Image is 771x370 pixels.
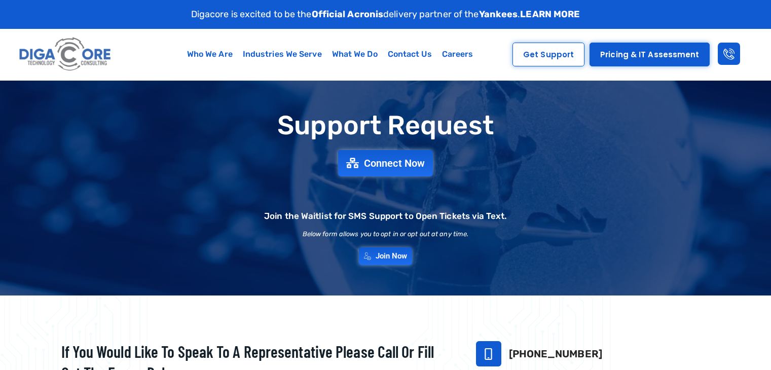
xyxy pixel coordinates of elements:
h1: Support Request [36,111,736,140]
a: Who We Are [182,43,238,66]
span: Pricing & IT Assessment [600,51,699,58]
a: Join Now [359,247,413,265]
h2: Join the Waitlist for SMS Support to Open Tickets via Text. [264,212,507,220]
a: LEARN MORE [520,9,580,20]
a: [PHONE_NUMBER] [509,348,602,360]
strong: Official Acronis [312,9,384,20]
a: Careers [437,43,479,66]
h2: Below form allows you to opt in or opt out at any time. [303,231,469,237]
nav: Menu [155,43,505,66]
p: Digacore is excited to be the delivery partner of the . [191,8,580,21]
strong: Yankees [479,9,518,20]
a: Pricing & IT Assessment [590,43,710,66]
span: Get Support [523,51,574,58]
a: What We Do [327,43,383,66]
a: Contact Us [383,43,437,66]
a: Connect Now [338,150,433,176]
a: Industries We Serve [238,43,327,66]
img: Digacore logo 1 [17,34,114,75]
span: Join Now [376,252,408,260]
a: 732-646-5725 [476,341,501,366]
span: Connect Now [364,158,425,168]
a: Get Support [512,43,584,66]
